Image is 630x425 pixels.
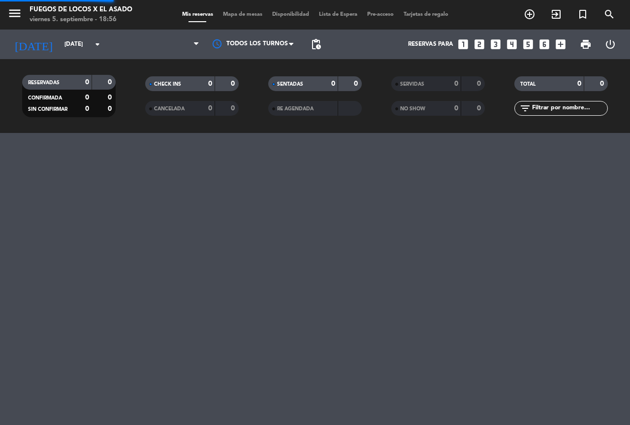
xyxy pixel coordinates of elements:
[538,38,551,51] i: looks_6
[28,107,67,112] span: SIN CONFIRMAR
[231,80,237,87] strong: 0
[603,8,615,20] i: search
[208,105,212,112] strong: 0
[408,41,453,48] span: Reservas para
[7,33,60,55] i: [DATE]
[7,6,22,24] button: menu
[92,38,103,50] i: arrow_drop_down
[400,106,425,111] span: NO SHOW
[519,102,531,114] i: filter_list
[554,38,567,51] i: add_box
[531,103,607,114] input: Filtrar por nombre...
[177,12,218,17] span: Mis reservas
[218,12,267,17] span: Mapa de mesas
[208,80,212,87] strong: 0
[85,79,89,86] strong: 0
[457,38,470,51] i: looks_one
[600,80,606,87] strong: 0
[577,80,581,87] strong: 0
[30,5,132,15] div: Fuegos de Locos X El Asado
[331,80,335,87] strong: 0
[314,12,362,17] span: Lista de Espera
[522,38,535,51] i: looks_5
[520,82,535,87] span: TOTAL
[28,96,62,100] span: CONFIRMADA
[277,106,314,111] span: RE AGENDADA
[505,38,518,51] i: looks_4
[477,80,483,87] strong: 0
[108,105,114,112] strong: 0
[362,12,399,17] span: Pre-acceso
[399,12,453,17] span: Tarjetas de regalo
[108,94,114,101] strong: 0
[580,38,592,50] span: print
[354,80,360,87] strong: 0
[85,94,89,101] strong: 0
[454,105,458,112] strong: 0
[267,12,314,17] span: Disponibilidad
[7,6,22,21] i: menu
[154,106,185,111] span: CANCELADA
[473,38,486,51] i: looks_two
[310,38,322,50] span: pending_actions
[550,8,562,20] i: exit_to_app
[598,30,623,59] div: LOG OUT
[577,8,589,20] i: turned_in_not
[524,8,535,20] i: add_circle_outline
[477,105,483,112] strong: 0
[400,82,424,87] span: SERVIDAS
[454,80,458,87] strong: 0
[28,80,60,85] span: RESERVADAS
[108,79,114,86] strong: 0
[154,82,181,87] span: CHECK INS
[30,15,132,25] div: viernes 5. septiembre - 18:56
[277,82,303,87] span: SENTADAS
[231,105,237,112] strong: 0
[489,38,502,51] i: looks_3
[604,38,616,50] i: power_settings_new
[85,105,89,112] strong: 0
